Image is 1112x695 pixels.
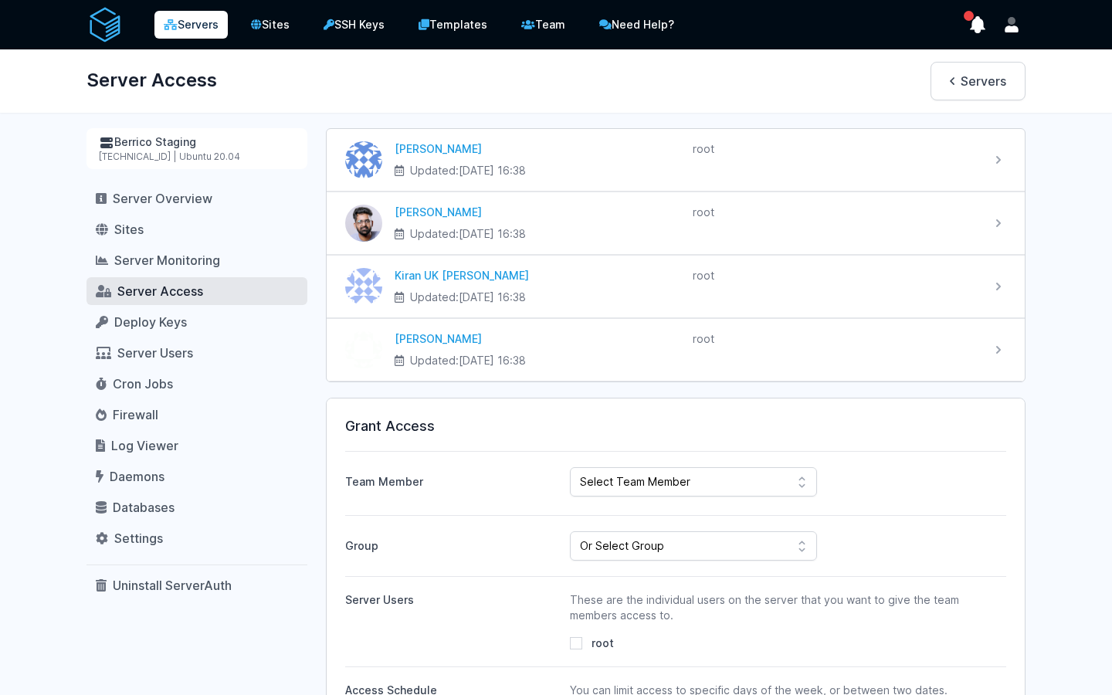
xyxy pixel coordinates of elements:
[592,636,614,651] span: root
[588,9,685,40] a: Need Help?
[86,277,307,305] a: Server Access
[113,376,173,392] span: Cron Jobs
[86,524,307,552] a: Settings
[345,417,1006,436] h3: Grant Access
[114,253,220,268] span: Server Monitoring
[410,290,526,305] span: Updated:
[86,339,307,367] a: Server Users
[86,463,307,490] a: Daemons
[327,129,1025,191] a: Sudeesh [PERSON_NAME] Updated:[DATE] 16:38 root
[459,354,526,367] time: [DATE] 16:38
[408,9,498,40] a: Templates
[693,141,978,157] div: root
[86,6,124,43] img: serverAuth logo
[327,256,1025,317] a: Kiran UK Pillai Kiran UK [PERSON_NAME] Updated:[DATE] 16:38 root
[86,308,307,336] a: Deploy Keys
[693,205,978,220] div: root
[345,268,382,305] img: Kiran UK Pillai
[693,331,978,347] div: root
[395,141,680,157] div: [PERSON_NAME]
[86,62,217,99] h1: Server Access
[345,592,558,608] div: Server Users
[345,468,558,490] label: Team Member
[345,532,558,561] label: Group
[86,215,307,243] a: Sites
[327,192,1025,254] a: Sankaran [PERSON_NAME] Updated:[DATE] 16:38 root
[99,134,295,151] div: Berrico Staging
[99,151,295,163] div: [TECHNICAL_ID] | Ubuntu 20.04
[327,319,1025,381] a: ahdil latheef [PERSON_NAME] Updated:[DATE] 16:38 root
[395,331,680,347] div: [PERSON_NAME]
[86,493,307,521] a: Databases
[114,222,144,237] span: Sites
[570,592,965,623] p: These are the individual users on the server that you want to give the team members access to.
[113,500,175,515] span: Databases
[86,432,307,459] a: Log Viewer
[459,290,526,303] time: [DATE] 16:38
[86,185,307,212] a: Server Overview
[410,353,526,368] span: Updated:
[510,9,576,40] a: Team
[693,268,978,283] div: root
[345,141,382,178] img: Sudeesh
[964,11,992,39] button: show notifications
[410,163,526,178] span: Updated:
[86,246,307,274] a: Server Monitoring
[931,62,1026,100] a: Servers
[240,9,300,40] a: Sites
[117,345,193,361] span: Server Users
[345,205,382,242] img: Sankaran
[395,205,680,220] div: [PERSON_NAME]
[113,578,232,593] span: Uninstall ServerAuth
[86,571,307,599] a: Uninstall ServerAuth
[113,407,158,422] span: Firewall
[86,401,307,429] a: Firewall
[110,469,164,484] span: Daemons
[459,164,526,177] time: [DATE] 16:38
[459,227,526,240] time: [DATE] 16:38
[154,11,228,39] a: Servers
[117,283,203,299] span: Server Access
[395,268,680,283] div: Kiran UK [PERSON_NAME]
[345,331,382,368] img: ahdil latheef
[111,438,178,453] span: Log Viewer
[86,370,307,398] a: Cron Jobs
[113,191,212,206] span: Server Overview
[114,531,163,546] span: Settings
[114,314,187,330] span: Deploy Keys
[998,11,1026,39] button: User menu
[410,226,526,242] span: Updated:
[964,11,974,21] span: has unread notifications
[313,9,395,40] a: SSH Keys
